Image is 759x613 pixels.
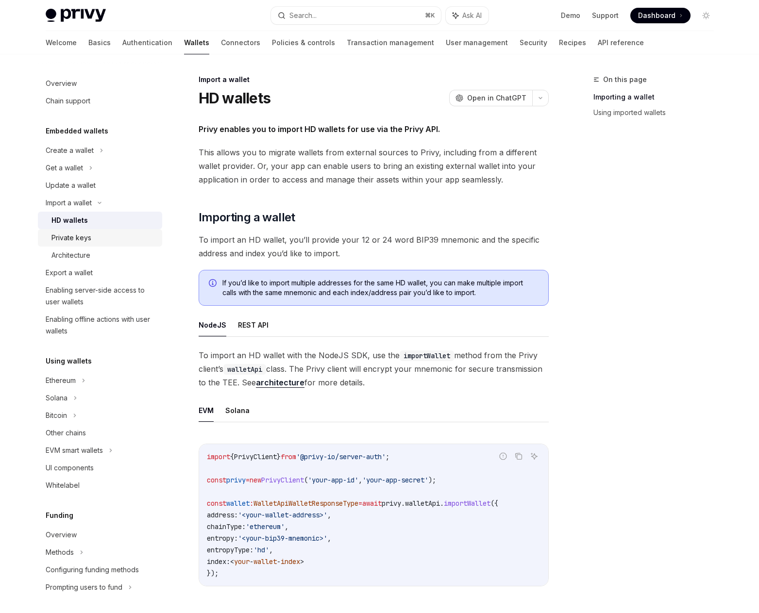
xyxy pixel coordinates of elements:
[38,424,162,442] a: Other chains
[428,476,436,484] span: );
[38,229,162,247] a: Private keys
[46,9,106,22] img: light logo
[199,89,271,107] h1: HD wallets
[46,529,77,541] div: Overview
[46,284,156,308] div: Enabling server-side access to user wallets
[223,364,266,375] code: walletApi
[593,105,722,120] a: Using imported wallets
[207,534,238,543] span: entropy:
[221,31,260,54] a: Connectors
[46,145,94,156] div: Create a wallet
[46,375,76,386] div: Ethereum
[234,557,250,566] span: your
[304,476,308,484] span: (
[327,511,331,519] span: ,
[271,7,441,24] button: Search...⌘K
[246,476,250,484] span: =
[207,569,219,578] span: });
[51,232,91,244] div: Private keys
[362,476,428,484] span: 'your-app-secret'
[46,445,103,456] div: EVM smart wallets
[638,11,675,20] span: Dashboard
[512,450,525,463] button: Copy the contents from the code block
[199,210,295,225] span: Importing a wallet
[405,499,440,508] span: walletApi
[207,452,230,461] span: import
[46,480,80,491] div: Whitelabel
[698,8,714,23] button: Toggle dark mode
[285,522,288,531] span: ,
[226,499,250,508] span: wallet
[46,31,77,54] a: Welcome
[630,8,691,23] a: Dashboard
[327,534,331,543] span: ,
[362,499,382,508] span: await
[199,399,214,422] button: EVM
[46,462,94,474] div: UI components
[308,476,358,484] span: 'your-app-id'
[238,511,327,519] span: '<your-wallet-address>'
[46,355,92,367] h5: Using wallets
[46,510,73,521] h5: Funding
[467,93,526,103] span: Open in ChatGPT
[207,522,246,531] span: chainType:
[449,90,532,106] button: Open in ChatGPT
[230,557,234,566] span: <
[440,499,444,508] span: .
[184,31,209,54] a: Wallets
[199,348,549,389] span: To import an HD wallet with the NodeJS SDK, use the method from the Privy client’s class. The Pri...
[209,279,219,289] svg: Info
[593,89,722,105] a: Importing a wallet
[46,564,139,576] div: Configuring funding methods
[38,264,162,282] a: Export a wallet
[490,499,498,508] span: ({
[603,74,647,85] span: On this page
[38,311,162,340] a: Enabling offline actions with user wallets
[38,247,162,264] a: Architecture
[234,452,277,461] span: PrivyClient
[51,249,90,261] div: Architecture
[277,557,281,566] span: -
[199,314,226,336] button: NodeJS
[559,31,586,54] a: Recipes
[253,499,358,508] span: WalletApiWalletResponseType
[199,233,549,260] span: To import an HD wallet, you’ll provide your 12 or 24 word BIP39 mnemonic and the specific address...
[561,11,580,20] a: Demo
[358,476,362,484] span: ,
[400,350,454,361] code: importWallet
[46,267,93,279] div: Export a wallet
[46,581,122,593] div: Prompting users to fund
[520,31,547,54] a: Security
[38,561,162,579] a: Configuring funding methods
[300,557,304,566] span: >
[46,95,90,107] div: Chain support
[272,31,335,54] a: Policies & controls
[289,10,317,21] div: Search...
[462,11,482,20] span: Ask AI
[358,499,362,508] span: =
[88,31,111,54] a: Basics
[46,392,67,404] div: Solana
[382,499,401,508] span: privy
[38,177,162,194] a: Update a wallet
[207,499,226,508] span: const
[425,12,435,19] span: ⌘ K
[46,547,74,558] div: Methods
[46,125,108,137] h5: Embedded wallets
[46,78,77,89] div: Overview
[347,31,434,54] a: Transaction management
[253,557,277,566] span: wallet
[250,557,253,566] span: -
[261,476,304,484] span: PrivyClient
[38,459,162,477] a: UI components
[38,75,162,92] a: Overview
[281,452,296,461] span: from
[38,526,162,544] a: Overview
[528,450,540,463] button: Ask AI
[199,124,440,134] strong: Privy enables you to import HD wallets for use via the Privy API.
[122,31,172,54] a: Authentication
[207,511,238,519] span: address:
[207,546,253,554] span: entropyType:
[226,476,246,484] span: privy
[38,92,162,110] a: Chain support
